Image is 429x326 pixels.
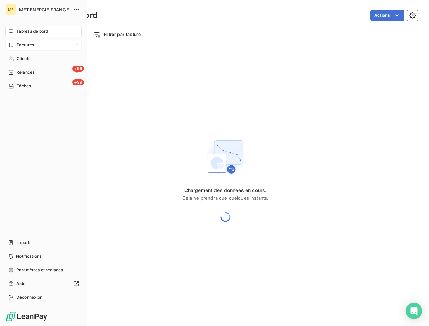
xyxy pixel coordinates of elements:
img: Logo LeanPay [5,311,48,322]
span: Imports [16,240,31,246]
span: Chargement des données en cours. [182,187,269,194]
div: ME [5,4,16,15]
button: Filtrer par facture [89,29,145,40]
span: Tâches [17,83,31,89]
img: First time [204,135,247,179]
a: Imports [5,237,82,248]
span: +99 [72,66,84,72]
span: Cela ne prendra que quelques instants. [182,195,269,201]
a: Paramètres et réglages [5,264,82,275]
span: Tableau de bord [16,28,48,35]
span: Relances [16,69,34,76]
a: Factures [5,40,82,51]
span: Factures [17,42,34,48]
a: +99Relances [5,67,82,78]
span: Déconnexion [16,294,43,300]
a: +99Tâches [5,81,82,92]
a: Tableau de bord [5,26,82,37]
a: Clients [5,53,82,64]
span: +99 [72,79,84,85]
span: Notifications [16,253,41,259]
span: MET ENERGIE FRANCE [19,7,69,12]
span: Paramètres et réglages [16,267,63,273]
a: Aide [5,278,82,289]
span: Aide [16,281,26,287]
button: Actions [370,10,404,21]
span: Clients [17,56,30,62]
div: Open Intercom Messenger [406,303,422,319]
